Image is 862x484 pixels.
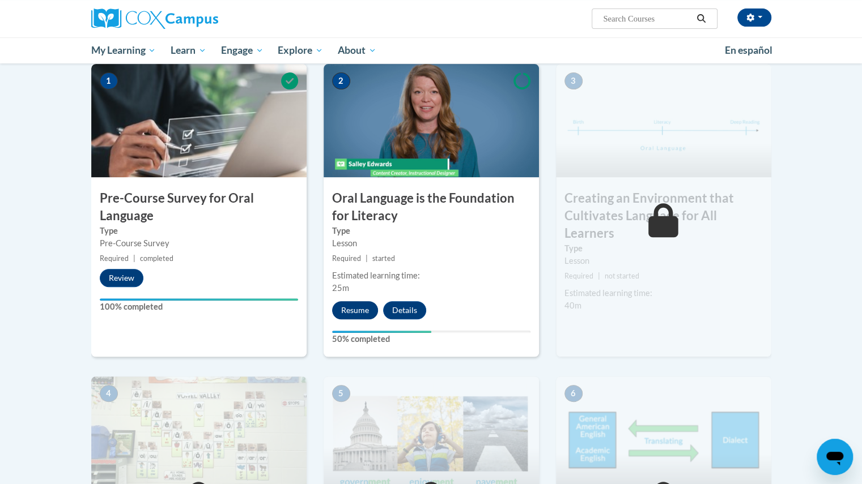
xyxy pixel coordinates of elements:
[324,64,539,177] img: Course Image
[91,8,218,29] img: Cox Campus
[372,254,395,263] span: started
[564,255,763,267] div: Lesson
[171,44,206,57] span: Learn
[564,72,583,89] span: 3
[332,72,350,89] span: 2
[140,254,173,263] span: completed
[100,72,118,89] span: 1
[366,254,368,263] span: |
[332,237,530,250] div: Lesson
[332,301,378,319] button: Resume
[598,272,600,280] span: |
[270,37,330,63] a: Explore
[91,44,156,57] span: My Learning
[100,254,129,263] span: Required
[725,44,772,56] span: En español
[332,385,350,402] span: 5
[332,225,530,237] label: Type
[91,8,307,29] a: Cox Campus
[737,8,771,27] button: Account Settings
[605,272,639,280] span: not started
[383,301,426,319] button: Details
[330,37,384,63] a: About
[556,190,771,242] h3: Creating an Environment that Cultivates Language for All Learners
[693,12,710,25] button: Search
[100,237,298,250] div: Pre-Course Survey
[564,272,593,280] span: Required
[324,190,539,225] h3: Oral Language is the Foundation for Literacy
[338,44,376,57] span: About
[332,331,431,333] div: Your progress
[91,64,307,177] img: Course Image
[564,242,763,255] label: Type
[332,269,530,282] div: Estimated learning time:
[100,385,118,402] span: 4
[100,269,143,287] button: Review
[100,225,298,237] label: Type
[91,190,307,225] h3: Pre-Course Survey for Oral Language
[564,301,581,310] span: 40m
[100,298,298,301] div: Your progress
[817,439,853,475] iframe: Button to launch messaging window
[133,254,135,263] span: |
[332,254,361,263] span: Required
[100,301,298,313] label: 100% completed
[74,37,788,63] div: Main menu
[564,287,763,299] div: Estimated learning time:
[214,37,271,63] a: Engage
[221,44,264,57] span: Engage
[564,385,583,402] span: 6
[556,64,771,177] img: Course Image
[717,38,780,62] a: En español
[278,44,323,57] span: Explore
[332,283,349,293] span: 25m
[332,333,530,345] label: 50% completed
[84,37,164,63] a: My Learning
[163,37,214,63] a: Learn
[602,12,693,25] input: Search Courses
